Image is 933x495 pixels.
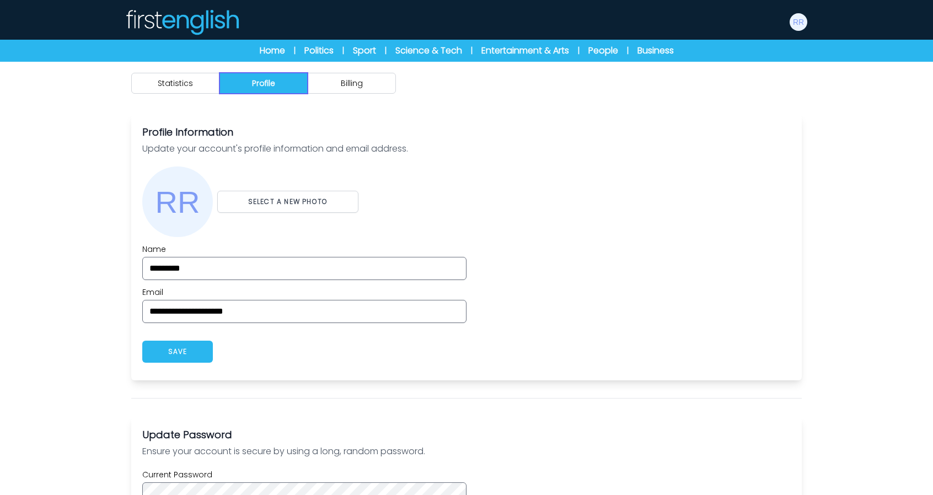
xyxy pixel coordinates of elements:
label: Name [142,244,467,255]
a: Politics [304,44,334,57]
a: Sport [353,44,376,57]
button: SELECT A NEW PHOTO [217,191,358,213]
img: robo robo [142,166,213,237]
h3: Update Password [142,427,791,443]
img: Logo [125,9,239,35]
button: Profile [219,73,308,94]
label: Email [142,287,467,298]
a: Home [260,44,285,57]
a: People [588,44,618,57]
button: Billing [308,73,396,94]
span: | [342,45,344,56]
span: | [471,45,473,56]
span: | [294,45,296,56]
p: Update your account's profile information and email address. [142,142,791,155]
img: robo robo [790,13,807,31]
span: | [578,45,580,56]
a: Science & Tech [395,44,462,57]
a: Business [637,44,674,57]
h3: Profile Information [142,125,791,140]
button: Statistics [131,73,219,94]
label: Current Password [142,469,467,480]
a: Entertainment & Arts [481,44,569,57]
span: | [627,45,629,56]
span: | [385,45,387,56]
p: Ensure your account is secure by using a long, random password. [142,445,791,458]
button: SAVE [142,341,213,363]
